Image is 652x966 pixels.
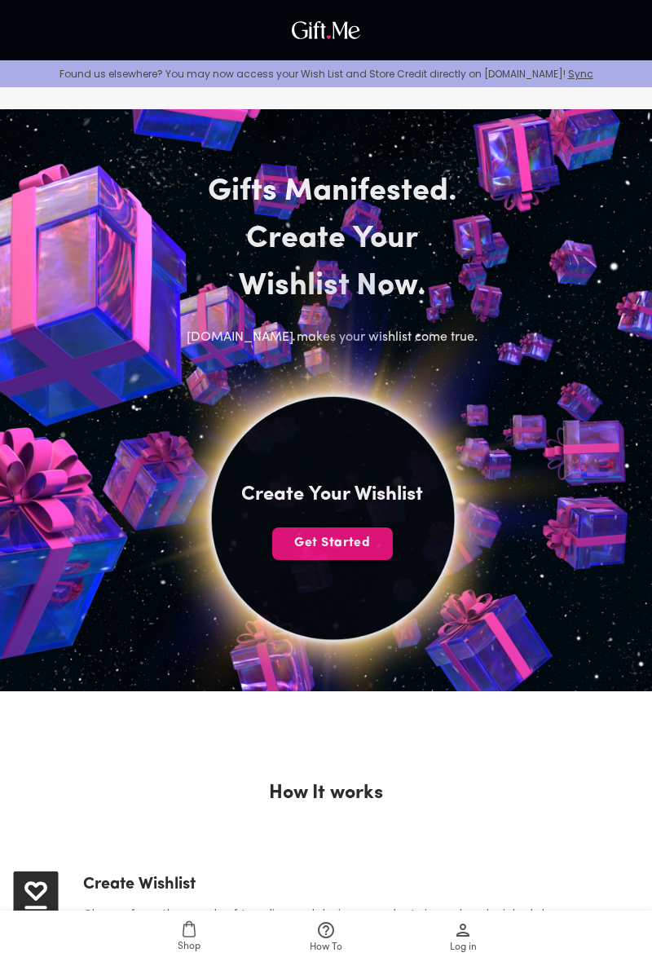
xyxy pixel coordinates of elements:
[32,217,632,818] img: hero_sun_mobile.png
[568,67,593,81] a: Sync
[163,169,502,216] h2: Gifts Manifested.
[241,482,423,508] h4: Create Your Wishlist
[288,17,364,43] img: GiftMe Logo
[83,906,572,923] h6: Choose from thousands of trending and designer products in our hand-picked shops.
[272,534,393,552] span: Get Started
[269,780,383,806] h2: How It works
[450,940,477,955] span: Log in
[121,911,258,966] a: Shop
[13,871,59,929] img: create-wishlist.svg
[83,871,572,898] h4: Create Wishlist
[272,527,393,560] button: Get Started
[258,911,394,966] a: How To
[178,939,200,955] span: Shop
[394,911,531,966] a: Log in
[310,940,342,955] span: How To
[13,67,639,81] p: Found us elsewhere? You may now access your Wish List and Store Credit directly on [DOMAIN_NAME]!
